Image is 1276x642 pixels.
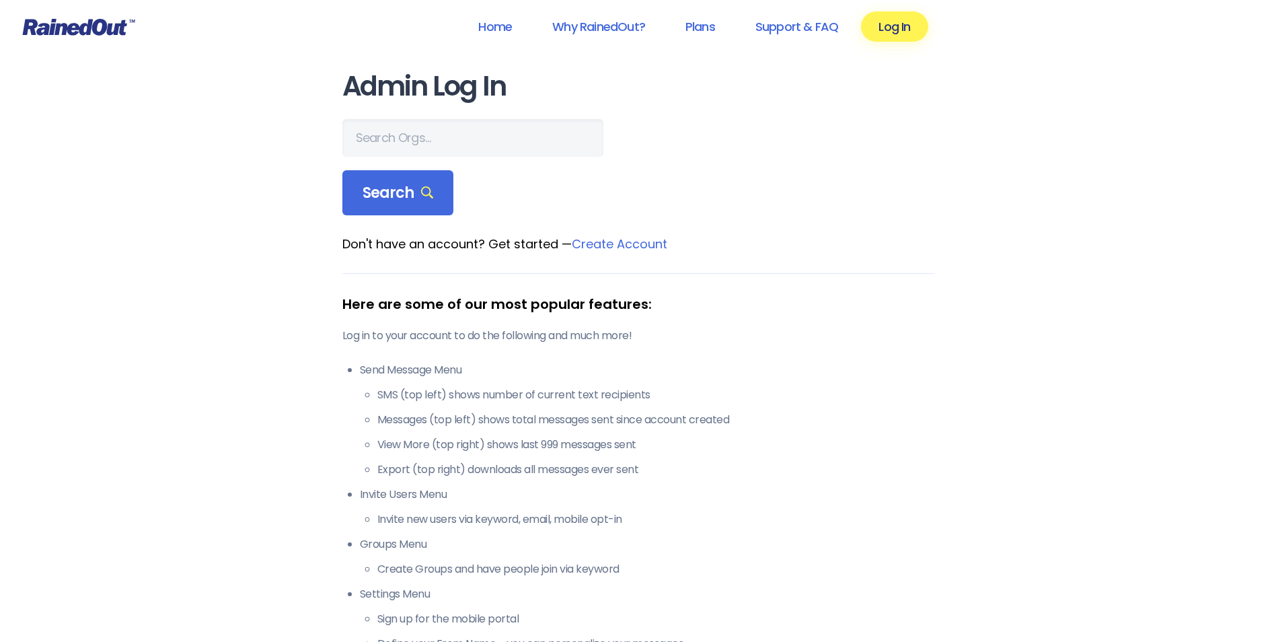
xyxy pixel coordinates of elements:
h1: Admin Log In [342,71,934,102]
li: Groups Menu [360,536,934,577]
a: Support & FAQ [738,11,856,42]
li: Messages (top left) shows total messages sent since account created [377,412,934,428]
li: Sign up for the mobile portal [377,611,934,627]
a: Why RainedOut? [535,11,663,42]
li: Create Groups and have people join via keyword [377,561,934,577]
li: SMS (top left) shows number of current text recipients [377,387,934,403]
li: Invite Users Menu [360,487,934,528]
div: Here are some of our most popular features: [342,294,934,314]
li: Invite new users via keyword, email, mobile opt-in [377,511,934,528]
a: Create Account [572,236,667,252]
p: Log in to your account to do the following and much more! [342,328,934,344]
input: Search Orgs… [342,119,603,157]
li: Export (top right) downloads all messages ever sent [377,462,934,478]
span: Search [363,184,434,203]
a: Home [461,11,529,42]
li: Send Message Menu [360,362,934,478]
a: Plans [668,11,733,42]
a: Log In [861,11,928,42]
div: Search [342,170,454,216]
li: View More (top right) shows last 999 messages sent [377,437,934,453]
